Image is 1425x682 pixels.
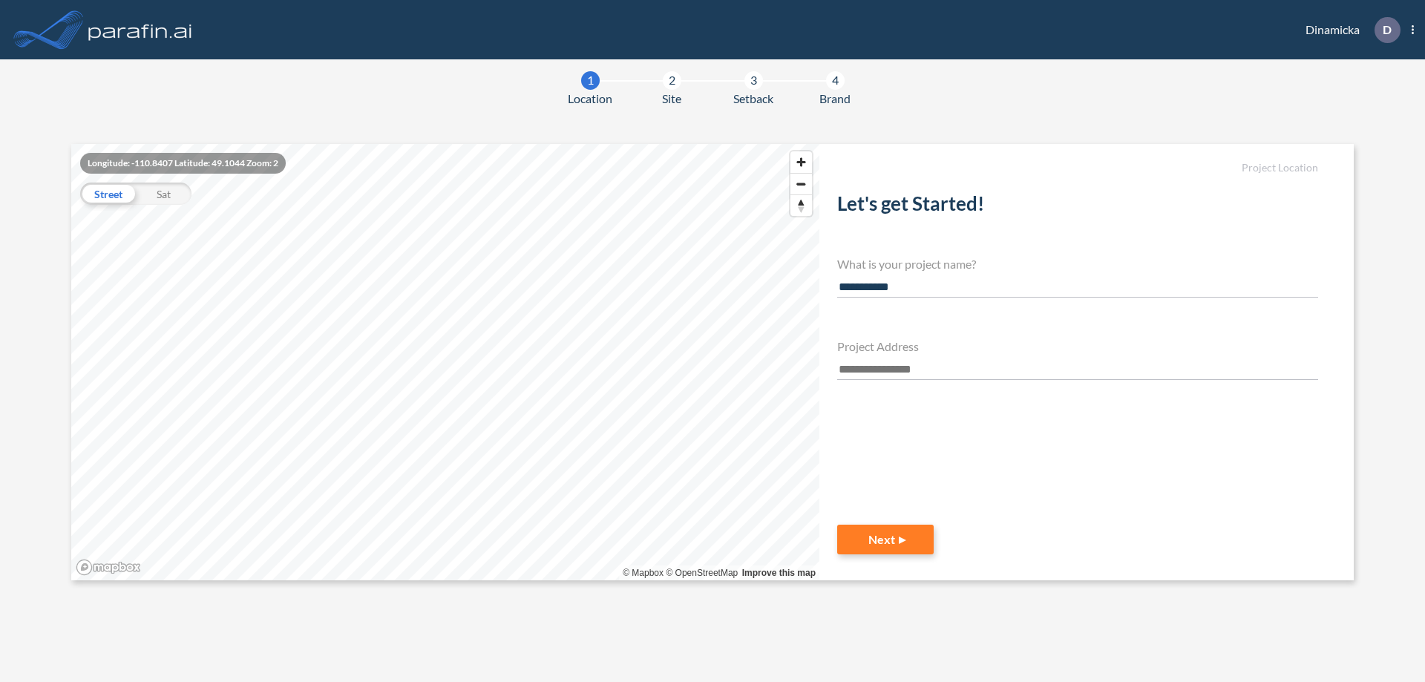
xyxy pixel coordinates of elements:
span: Setback [733,90,773,108]
div: Sat [136,183,191,205]
h2: Let's get Started! [837,192,1318,221]
h4: Project Address [837,339,1318,353]
span: Reset bearing to north [790,195,812,216]
canvas: Map [71,144,819,580]
button: Reset bearing to north [790,194,812,216]
h4: What is your project name? [837,257,1318,271]
div: Longitude: -110.8407 Latitude: 49.1044 Zoom: 2 [80,153,286,174]
span: Brand [819,90,851,108]
span: Location [568,90,612,108]
a: Improve this map [742,568,816,578]
span: Zoom out [790,174,812,194]
p: D [1383,23,1392,36]
button: Next [837,525,934,554]
div: Dinamicka [1283,17,1414,43]
div: Street [80,183,136,205]
div: 2 [663,71,681,90]
span: Site [662,90,681,108]
a: OpenStreetMap [666,568,738,578]
div: 4 [826,71,845,90]
button: Zoom out [790,173,812,194]
img: logo [85,15,195,45]
a: Mapbox homepage [76,559,141,576]
div: 3 [744,71,763,90]
h5: Project Location [837,162,1318,174]
button: Zoom in [790,151,812,173]
a: Mapbox [623,568,664,578]
div: 1 [581,71,600,90]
